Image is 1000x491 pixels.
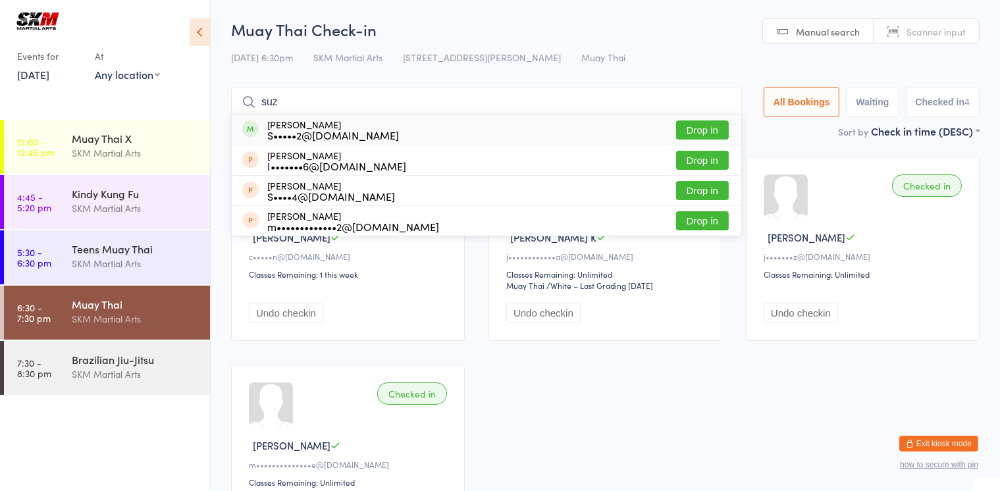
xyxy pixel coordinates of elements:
div: j••••••••••••a@[DOMAIN_NAME] [506,251,708,262]
div: m•••••••••••••2@[DOMAIN_NAME] [267,221,439,232]
span: [PERSON_NAME] K [510,230,596,244]
div: c•••••n@[DOMAIN_NAME] [249,251,451,262]
button: Undo checkin [249,303,323,323]
a: 7:30 -8:30 pmBrazilian Jiu-JitsuSKM Martial Arts [4,341,210,395]
button: Drop in [676,120,729,140]
span: [PERSON_NAME] [253,438,330,452]
label: Sort by [838,125,868,138]
time: 5:30 - 6:30 pm [17,247,51,268]
div: Classes Remaining: 1 this week [249,269,451,280]
div: Check in time (DESC) [871,124,980,138]
time: 6:30 - 7:30 pm [17,302,51,323]
div: SKM Martial Arts [72,201,199,216]
span: [DATE] 6:30pm [231,51,293,64]
div: Classes Remaining: Unlimited [764,269,966,280]
button: All Bookings [764,87,840,117]
button: Exit kiosk mode [899,436,978,452]
time: 4:45 - 5:20 pm [17,192,51,213]
span: Manual search [796,25,860,38]
span: SKM Martial Arts [313,51,382,64]
div: Events for [17,45,82,67]
span: [PERSON_NAME] [253,230,330,244]
span: [PERSON_NAME] [768,230,845,244]
button: Drop in [676,181,729,200]
div: Muay Thai [506,280,544,291]
div: [PERSON_NAME] [267,180,395,201]
span: / White – Last Grading [DATE] [546,280,653,291]
div: m••••••••••••••e@[DOMAIN_NAME] [249,459,451,470]
button: Undo checkin [764,303,838,323]
button: how to secure with pin [900,460,978,469]
span: [STREET_ADDRESS][PERSON_NAME] [403,51,561,64]
div: I•••••••6@[DOMAIN_NAME] [267,161,406,171]
button: Drop in [676,211,729,230]
span: Muay Thai [581,51,625,64]
div: SKM Martial Arts [72,145,199,161]
div: At [95,45,160,67]
input: Search [231,87,742,117]
a: 4:45 -5:20 pmKindy Kung FuSKM Martial Arts [4,175,210,229]
div: SKM Martial Arts [72,256,199,271]
span: Scanner input [907,25,966,38]
div: Checked in [892,174,962,197]
a: [DATE] [17,67,49,82]
button: Undo checkin [506,303,581,323]
div: [PERSON_NAME] [267,211,439,232]
h2: Muay Thai Check-in [231,18,980,40]
div: [PERSON_NAME] [267,150,406,171]
div: Kindy Kung Fu [72,186,199,201]
time: 7:30 - 8:30 pm [17,357,51,378]
div: Any location [95,67,160,82]
div: j•••••••z@[DOMAIN_NAME] [764,251,966,262]
time: 12:00 - 12:45 pm [17,136,55,157]
div: Muay Thai X [72,131,199,145]
div: 4 [964,97,970,107]
a: 5:30 -6:30 pmTeens Muay ThaiSKM Martial Arts [4,230,210,284]
a: 12:00 -12:45 pmMuay Thai XSKM Martial Arts [4,120,210,174]
div: [PERSON_NAME] [267,119,399,140]
div: SKM Martial Arts [72,311,199,326]
div: SKM Martial Arts [72,367,199,382]
img: SKM Martial Arts [13,10,63,32]
button: Waiting [846,87,899,117]
div: S••••4@[DOMAIN_NAME] [267,191,395,201]
a: 6:30 -7:30 pmMuay ThaiSKM Martial Arts [4,286,210,340]
div: Muay Thai [72,297,199,311]
button: Checked in4 [906,87,980,117]
div: Teens Muay Thai [72,242,199,256]
div: Brazilian Jiu-Jitsu [72,352,199,367]
div: Classes Remaining: Unlimited [249,477,451,488]
div: Checked in [377,382,447,405]
button: Drop in [676,151,729,170]
div: Classes Remaining: Unlimited [506,269,708,280]
div: S•••••2@[DOMAIN_NAME] [267,130,399,140]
